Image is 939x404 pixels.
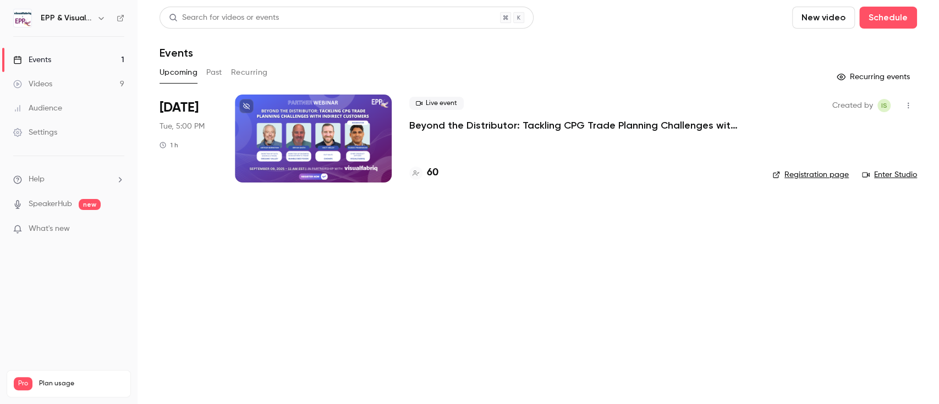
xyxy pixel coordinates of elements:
[169,12,279,24] div: Search for videos or events
[877,99,891,112] span: Itamar Seligsohn
[859,7,917,29] button: Schedule
[160,99,199,117] span: [DATE]
[792,7,855,29] button: New video
[862,169,917,180] a: Enter Studio
[13,54,51,65] div: Events
[881,99,887,112] span: IS
[409,165,438,180] a: 60
[13,103,62,114] div: Audience
[206,64,222,81] button: Past
[14,377,32,390] span: Pro
[772,169,849,180] a: Registration page
[39,379,124,388] span: Plan usage
[14,9,31,27] img: EPP & Visualfabriq
[409,97,464,110] span: Live event
[13,174,124,185] li: help-dropdown-opener
[832,68,917,86] button: Recurring events
[29,223,70,235] span: What's new
[29,198,72,210] a: SpeakerHub
[13,127,57,138] div: Settings
[13,79,52,90] div: Videos
[79,199,101,210] span: new
[160,46,193,59] h1: Events
[409,119,739,132] a: Beyond the Distributor: Tackling CPG Trade Planning Challenges with Indirect Customers
[41,13,92,24] h6: EPP & Visualfabriq
[160,95,217,182] div: Sep 9 Tue, 11:00 AM (America/New York)
[29,174,45,185] span: Help
[160,141,178,150] div: 1 h
[427,165,438,180] h4: 60
[832,99,873,112] span: Created by
[160,121,205,132] span: Tue, 5:00 PM
[231,64,268,81] button: Recurring
[160,64,197,81] button: Upcoming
